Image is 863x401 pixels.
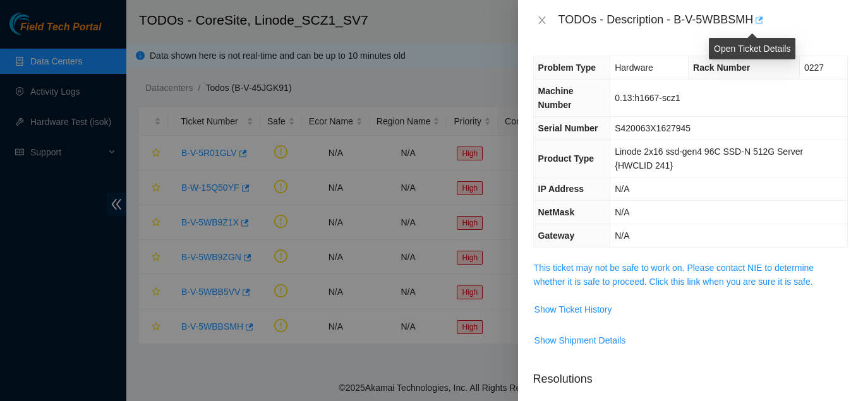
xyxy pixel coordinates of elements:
[615,230,629,241] span: N/A
[538,207,575,217] span: NetMask
[534,299,613,320] button: Show Ticket History
[534,302,612,316] span: Show Ticket History
[533,15,551,27] button: Close
[534,263,814,287] a: This ticket may not be safe to work on. Please contact NIE to determine whether it is safe to pro...
[538,123,598,133] span: Serial Number
[615,184,629,194] span: N/A
[615,93,680,103] span: 0.13:h1667-scz1
[558,10,848,30] div: TODOs - Description - B-V-5WBBSMH
[538,184,584,194] span: IP Address
[615,63,653,73] span: Hardware
[615,123,691,133] span: S420063X1627945
[534,330,627,350] button: Show Shipment Details
[537,15,547,25] span: close
[709,38,795,59] div: Open Ticket Details
[538,63,596,73] span: Problem Type
[804,63,824,73] span: 0227
[538,86,574,110] span: Machine Number
[615,147,803,171] span: Linode 2x16 ssd-gen4 96C SSD-N 512G Server {HWCLID 241}
[693,63,750,73] span: Rack Number
[538,230,575,241] span: Gateway
[533,361,848,388] p: Resolutions
[534,333,626,347] span: Show Shipment Details
[615,207,629,217] span: N/A
[538,153,594,164] span: Product Type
